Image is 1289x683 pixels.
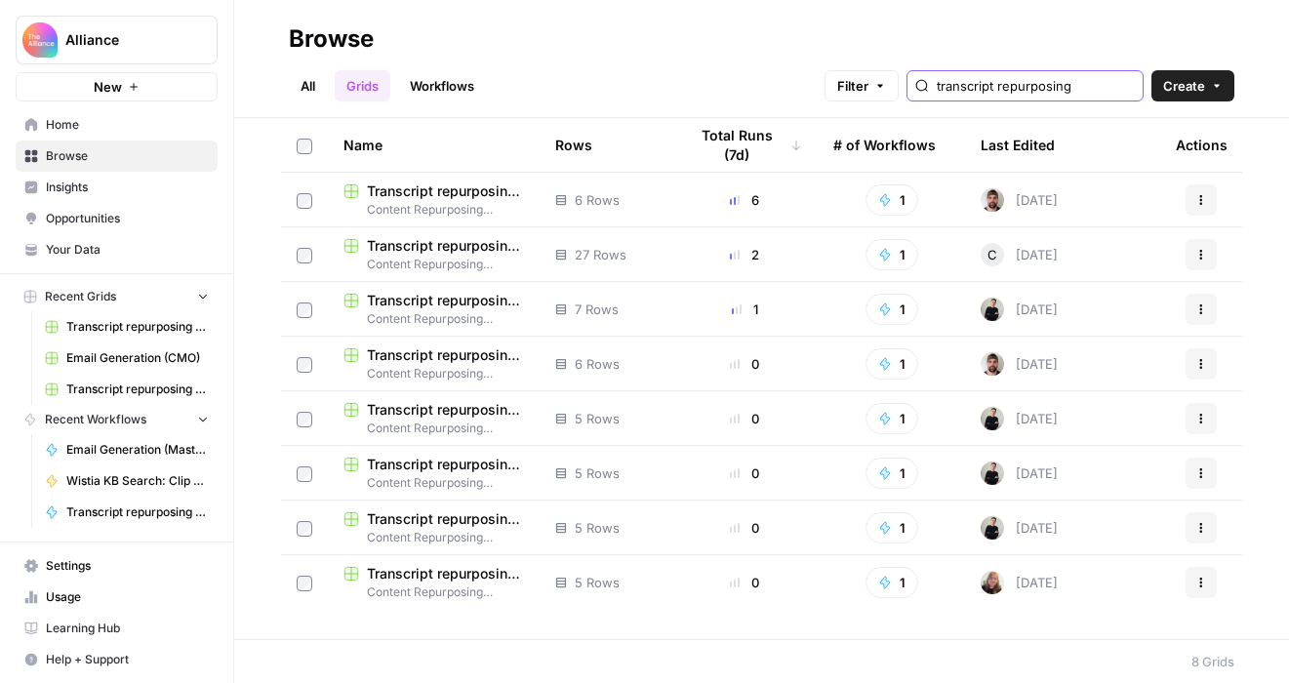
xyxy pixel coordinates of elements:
div: 6 [687,190,802,210]
div: [DATE] [981,243,1058,266]
span: Email Generation (CMO) [66,349,209,367]
img: rzyuksnmva7rad5cmpd7k6b2ndco [981,298,1004,321]
span: Transcript repurposing (FA) [367,291,524,310]
div: 0 [687,573,802,592]
img: rzyuksnmva7rad5cmpd7k6b2ndco [981,462,1004,485]
a: Transcript repurposing (SEC)Content Repurposing Grids [343,181,524,219]
span: Browse [46,147,209,165]
button: Filter [825,70,899,101]
a: Transcript repurposing (CMO) [36,311,218,342]
span: Transcript repurposing (SEC) [367,181,524,201]
span: Email Generation (Master) [66,441,209,459]
span: Transcript repurposing (CSC) [367,400,524,420]
img: rzyuksnmva7rad5cmpd7k6b2ndco [981,516,1004,540]
span: 27 Rows [575,245,626,264]
input: Search [937,76,1135,96]
a: Transcript repurposing (PMA)Content Repurposing Grids [343,455,524,492]
div: 0 [687,518,802,538]
button: 1 [866,458,918,489]
span: Help + Support [46,651,209,668]
img: rzyuksnmva7rad5cmpd7k6b2ndco [981,407,1004,430]
a: Transcript repurposing (FA)Content Repurposing Grids [343,291,524,328]
div: 0 [687,354,802,374]
span: 6 Rows [575,190,620,210]
div: Actions [1176,118,1228,172]
a: Workflows [398,70,486,101]
span: 5 Rows [575,463,620,483]
button: 1 [866,567,918,598]
a: Transcript repurposing (PLA)Content Repurposing Grids [343,564,524,601]
span: 5 Rows [575,409,620,428]
span: Transcript repurposing (CMO) [367,236,524,256]
a: Usage [16,582,218,613]
button: 1 [866,403,918,434]
button: Workspace: Alliance [16,16,218,64]
button: Recent Grids [16,282,218,311]
a: Settings [16,550,218,582]
span: Content Repurposing Grids [343,583,524,601]
div: Rows [555,118,592,172]
div: 2 [687,245,802,264]
span: Transcript repurposing (AIAI) [367,509,524,529]
span: Transcript repurposing (SEC) [66,381,209,398]
button: 1 [866,512,918,543]
a: Your Data [16,234,218,265]
a: Browse [16,141,218,172]
img: 9ucy7zvi246h5jy943jx4fqk49j8 [981,188,1004,212]
span: Content Repurposing Grids [343,201,524,219]
span: New [94,77,122,97]
a: Email Generation (Master) [36,434,218,465]
button: 1 [866,184,918,216]
span: Transcript repurposing (CMO) [66,318,209,336]
span: 7 Rows [575,300,619,319]
img: Alliance Logo [22,22,58,58]
span: Home [46,116,209,134]
button: New [16,72,218,101]
div: [DATE] [981,462,1058,485]
button: Recent Workflows [16,405,218,434]
span: Content Repurposing Grids [343,310,524,328]
a: Transcript repurposing (SEC) [36,374,218,405]
div: 1 [687,300,802,319]
a: All [289,70,327,101]
a: Wistia KB Search: Clip & Takeaway Generator [36,465,218,497]
span: Learning Hub [46,620,209,637]
a: Transcript repurposing (CMO)Content Repurposing Grids [343,236,524,273]
a: Transcript repurposing (CSC)Content Repurposing Grids [343,400,524,437]
div: [DATE] [981,516,1058,540]
button: 1 [866,239,918,270]
div: Total Runs (7d) [687,118,802,172]
div: Name [343,118,524,172]
span: Filter [837,76,868,96]
span: 5 Rows [575,518,620,538]
span: Create [1163,76,1205,96]
button: 1 [866,348,918,380]
div: 0 [687,463,802,483]
span: Content Repurposing Grids [343,256,524,273]
span: Content Repurposing Grids [343,420,524,437]
span: Settings [46,557,209,575]
span: Content Repurposing Grids [343,365,524,382]
span: Wistia KB Search: Clip & Takeaway Generator [66,472,209,490]
a: Transcript repurposing (ROA)Content Repurposing Grids [343,345,524,382]
img: dusy4e3dsucr7fztkxh4ejuaeihk [981,571,1004,594]
span: Transcript repurposing (ROA) [367,345,524,365]
a: Grids [335,70,390,101]
span: Usage [46,588,209,606]
span: Transcript repurposing ([PERSON_NAME]) [66,503,209,521]
div: 0 [687,409,802,428]
button: Create [1151,70,1234,101]
a: Transcript repurposing (AIAI)Content Repurposing Grids [343,509,524,546]
span: Content Repurposing Grids [343,474,524,492]
span: Recent Workflows [45,411,146,428]
div: [DATE] [981,352,1058,376]
span: Your Data [46,241,209,259]
span: Transcript repurposing (PMA) [367,455,524,474]
div: Last Edited [981,118,1055,172]
span: C [987,245,997,264]
div: [DATE] [981,188,1058,212]
span: Opportunities [46,210,209,227]
div: [DATE] [981,407,1058,430]
span: Recent Grids [45,288,116,305]
a: Transcript repurposing ([PERSON_NAME]) [36,497,218,528]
